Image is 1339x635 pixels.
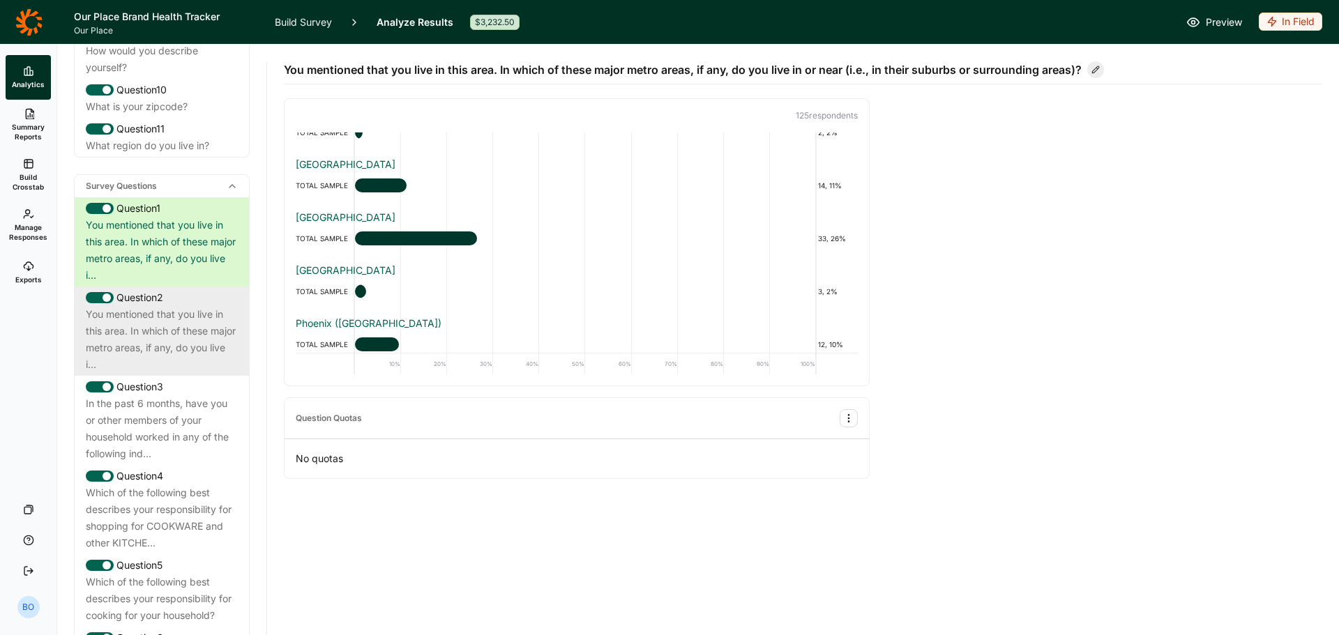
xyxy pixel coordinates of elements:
[447,353,493,374] div: 30%
[74,25,258,36] span: Our Place
[6,250,51,295] a: Exports
[284,61,1082,78] span: You mentioned that you live in this area. In which of these major metro areas, if any, do you liv...
[1259,13,1322,32] button: In Field
[15,275,42,284] span: Exports
[585,353,631,374] div: 60%
[74,8,258,25] h1: Our Place Brand Health Tracker
[86,574,238,624] div: Which of the following best describes your responsibility for cooking for your household?
[17,596,40,618] div: BO
[86,82,238,98] div: Question 10
[296,177,355,194] div: TOTAL SAMPLE
[401,353,447,374] div: 20%
[816,230,858,247] div: 33, 26%
[12,79,45,89] span: Analytics
[1206,14,1242,31] span: Preview
[285,439,869,478] p: No quotas
[296,110,858,121] p: 125 respondent s
[86,200,238,217] div: Question 1
[296,316,858,330] div: Phoenix ([GEOGRAPHIC_DATA])
[539,353,585,374] div: 50%
[86,289,238,306] div: Question 2
[86,98,238,115] div: What is your zipcode?
[86,217,238,284] div: You mentioned that you live in this area. In which of these major metro areas, if any, do you liv...
[296,211,858,224] div: [GEOGRAPHIC_DATA]
[470,15,520,30] div: $3,232.50
[678,353,724,374] div: 80%
[724,353,770,374] div: 90%
[86,395,238,462] div: In the past 6 months, have you or other members of your household worked in any of the following ...
[296,336,355,353] div: TOTAL SAMPLE
[86,468,238,484] div: Question 4
[816,124,858,141] div: 2, 2%
[11,172,45,192] span: Build Crosstab
[6,150,51,200] a: Build Crosstab
[1186,14,1242,31] a: Preview
[6,100,51,150] a: Summary Reports
[355,353,401,374] div: 10%
[86,121,238,137] div: Question 11
[75,175,249,197] div: Survey Questions
[296,158,858,171] div: [GEOGRAPHIC_DATA]
[296,124,355,141] div: TOTAL SAMPLE
[296,283,355,300] div: TOTAL SAMPLE
[770,353,816,374] div: 100%
[296,263,858,277] div: [GEOGRAPHIC_DATA]
[6,55,51,100] a: Analytics
[86,137,238,154] div: What region do you live in?
[816,283,858,300] div: 3, 2%
[9,222,47,242] span: Manage Responses
[632,353,678,374] div: 70%
[1259,13,1322,31] div: In Field
[816,336,858,353] div: 12, 10%
[86,484,238,551] div: Which of the following best describes your responsibility for shopping for COOKWARE and other KIT...
[6,200,51,250] a: Manage Responses
[86,378,238,395] div: Question 3
[296,413,362,424] div: Question Quotas
[493,353,539,374] div: 40%
[296,230,355,247] div: TOTAL SAMPLE
[840,409,858,427] button: Quota Options
[86,557,238,574] div: Question 5
[86,43,238,76] div: How would you describe yourself?
[11,122,45,141] span: Summary Reports
[86,306,238,373] div: You mentioned that you live in this area. In which of these major metro areas, if any, do you liv...
[816,177,858,194] div: 14, 11%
